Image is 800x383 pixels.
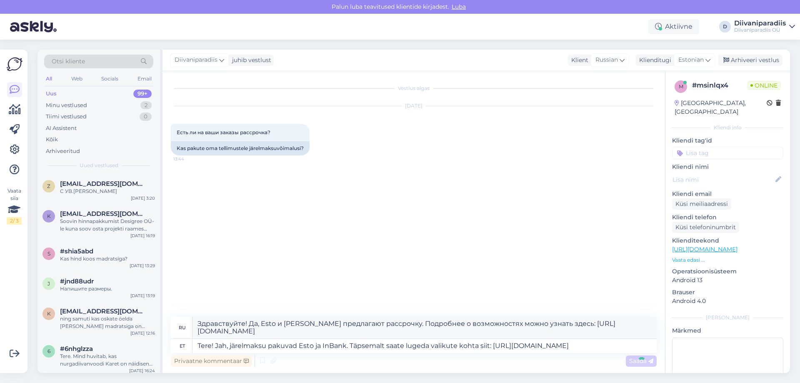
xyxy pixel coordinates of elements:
[747,81,781,90] span: Online
[130,330,155,336] div: [DATE] 12:16
[718,55,782,66] div: Arhiveeri vestlus
[171,141,310,155] div: Kas pakute oma tellimustele järelmaksuvõimalusi?
[60,285,155,293] div: Напишите размеры.
[80,162,118,169] span: Uued vestlused
[171,102,657,110] div: [DATE]
[7,56,22,72] img: Askly Logo
[672,198,731,210] div: Küsi meiliaadressi
[60,345,93,353] span: #6nhglzza
[672,326,783,335] p: Märkmed
[672,267,783,276] p: Operatsioonisüsteem
[60,248,93,255] span: #shia5abd
[44,73,54,84] div: All
[46,135,58,144] div: Kõik
[130,233,155,239] div: [DATE] 16:19
[672,175,774,184] input: Lisa nimi
[129,368,155,374] div: [DATE] 16:24
[60,315,155,330] div: ning samuti kas oskate öelda [PERSON_NAME] madratsiga on toode näidisena Järve keskuse poes väljas?
[636,56,671,65] div: Klienditugi
[672,288,783,297] p: Brauser
[60,180,147,188] span: zban@list.ru
[734,20,786,27] div: Diivaniparadiis
[672,256,783,264] p: Vaata edasi ...
[47,213,51,219] span: k
[136,73,153,84] div: Email
[692,80,747,90] div: # msinlqx4
[672,124,783,131] div: Kliendi info
[140,113,152,121] div: 0
[60,188,155,195] div: С УВ.[PERSON_NAME]
[171,85,657,92] div: Vestlus algas
[47,310,51,317] span: k
[60,218,155,233] div: Soovin hinnapakkumist Desigree OÜ-le kuna soov osta projekti raames aiamööblit AIAMÖÖBEL NASSAU l...
[672,213,783,222] p: Kliendi telefon
[47,250,50,257] span: s
[130,263,155,269] div: [DATE] 13:29
[675,99,767,116] div: [GEOGRAPHIC_DATA], [GEOGRAPHIC_DATA]
[672,222,739,233] div: Küsi telefoninumbrit
[60,210,147,218] span: klaire.vaher0@gmail.com
[177,129,270,135] span: Есть ли на ваши заказы рассрочка?
[46,147,80,155] div: Arhiveeritud
[672,314,783,321] div: [PERSON_NAME]
[449,3,468,10] span: Luba
[46,101,87,110] div: Minu vestlused
[60,255,155,263] div: Kas hind koos madratsiga?
[672,236,783,245] p: Klienditeekond
[648,19,699,34] div: Aktiivne
[672,147,783,159] input: Lisa tag
[719,21,731,33] div: D
[60,353,155,368] div: Tere. Mind huvitab, kas nurgadiivanvoodi Karet on näidisena olemas ka Tallinna kaupluses?
[46,90,57,98] div: Uus
[47,183,50,189] span: z
[7,187,22,225] div: Vaata siia
[173,156,205,162] span: 13:44
[568,56,588,65] div: Klient
[7,217,22,225] div: 2 / 3
[672,190,783,198] p: Kliendi email
[679,83,683,90] span: m
[60,308,147,315] span: karmenkilk1@gmail.com
[70,73,84,84] div: Web
[131,195,155,201] div: [DATE] 3:20
[140,101,152,110] div: 2
[133,90,152,98] div: 99+
[229,56,271,65] div: juhib vestlust
[672,297,783,305] p: Android 4.0
[130,293,155,299] div: [DATE] 13:19
[734,20,795,33] a: DiivaniparadiisDiivaniparadiis OÜ
[46,113,87,121] div: Tiimi vestlused
[60,278,94,285] span: #jnd88udr
[100,73,120,84] div: Socials
[678,55,704,65] span: Estonian
[734,27,786,33] div: Diivaniparadiis OÜ
[175,55,217,65] span: Diivaniparadiis
[46,124,77,133] div: AI Assistent
[595,55,618,65] span: Russian
[672,163,783,171] p: Kliendi nimi
[672,136,783,145] p: Kliendi tag'id
[672,245,737,253] a: [URL][DOMAIN_NAME]
[47,348,50,354] span: 6
[47,280,50,287] span: j
[52,57,85,66] span: Otsi kliente
[672,276,783,285] p: Android 13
